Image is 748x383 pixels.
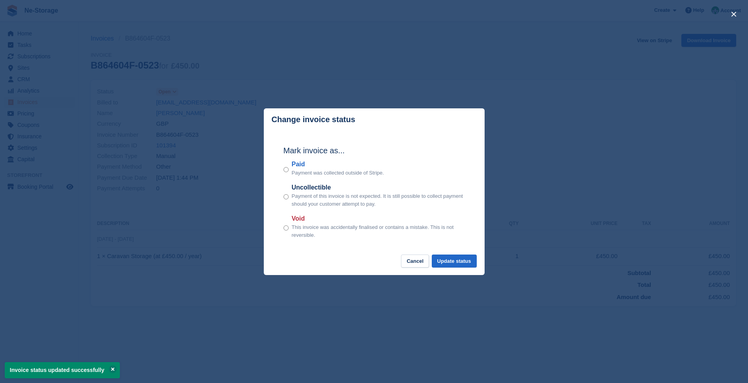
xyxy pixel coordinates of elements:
p: Change invoice status [272,115,355,124]
p: Payment was collected outside of Stripe. [292,169,384,177]
button: Update status [432,255,477,268]
label: Paid [292,160,384,169]
button: Cancel [401,255,429,268]
button: close [727,8,740,20]
label: Void [292,214,465,223]
p: Invoice status updated successfully [5,362,120,378]
p: This invoice was accidentally finalised or contains a mistake. This is not reversible. [292,223,465,239]
label: Uncollectible [292,183,465,192]
h2: Mark invoice as... [284,145,465,156]
p: Payment of this invoice is not expected. It is still possible to collect payment should your cust... [292,192,465,208]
